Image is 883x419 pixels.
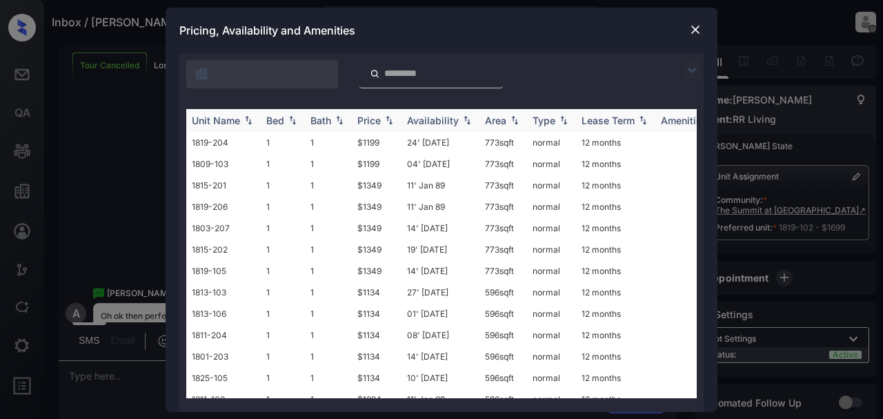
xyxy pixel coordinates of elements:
[479,367,527,389] td: 596 sqft
[479,175,527,196] td: 773 sqft
[261,239,305,260] td: 1
[576,217,655,239] td: 12 months
[186,367,261,389] td: 1825-105
[527,153,576,175] td: normal
[576,282,655,303] td: 12 months
[305,132,352,153] td: 1
[352,217,401,239] td: $1349
[576,239,655,260] td: 12 months
[352,132,401,153] td: $1199
[479,260,527,282] td: 773 sqft
[479,389,527,410] td: 596 sqft
[186,132,261,153] td: 1819-204
[186,303,261,324] td: 1813-106
[266,115,284,126] div: Bed
[401,367,479,389] td: 10' [DATE]
[261,303,305,324] td: 1
[576,324,655,346] td: 12 months
[305,217,352,239] td: 1
[357,115,381,126] div: Price
[352,239,401,260] td: $1349
[261,217,305,239] td: 1
[401,217,479,239] td: 14' [DATE]
[527,239,576,260] td: normal
[479,239,527,260] td: 773 sqft
[479,132,527,153] td: 773 sqft
[527,196,576,217] td: normal
[407,115,459,126] div: Availability
[401,153,479,175] td: 04' [DATE]
[352,389,401,410] td: $1284
[527,324,576,346] td: normal
[401,239,479,260] td: 19' [DATE]
[370,68,380,80] img: icon-zuma
[527,367,576,389] td: normal
[352,367,401,389] td: $1134
[305,303,352,324] td: 1
[527,346,576,367] td: normal
[527,389,576,410] td: normal
[460,115,474,125] img: sorting
[401,132,479,153] td: 24' [DATE]
[479,153,527,175] td: 773 sqft
[479,196,527,217] td: 773 sqft
[352,153,401,175] td: $1199
[576,346,655,367] td: 12 months
[186,324,261,346] td: 1811-204
[261,282,305,303] td: 1
[688,23,702,37] img: close
[479,217,527,239] td: 773 sqft
[195,67,208,81] img: icon-zuma
[479,303,527,324] td: 596 sqft
[166,8,717,53] div: Pricing, Availability and Amenities
[352,196,401,217] td: $1349
[305,346,352,367] td: 1
[186,282,261,303] td: 1813-103
[661,115,707,126] div: Amenities
[401,346,479,367] td: 14' [DATE]
[261,153,305,175] td: 1
[261,260,305,282] td: 1
[401,196,479,217] td: 11' Jan 89
[479,282,527,303] td: 596 sqft
[286,115,299,125] img: sorting
[305,324,352,346] td: 1
[186,175,261,196] td: 1815-201
[186,260,261,282] td: 1819-105
[576,132,655,153] td: 12 months
[401,324,479,346] td: 08' [DATE]
[261,196,305,217] td: 1
[192,115,240,126] div: Unit Name
[305,389,352,410] td: 1
[527,303,576,324] td: normal
[305,239,352,260] td: 1
[401,303,479,324] td: 01' [DATE]
[352,282,401,303] td: $1134
[310,115,331,126] div: Bath
[527,217,576,239] td: normal
[684,62,700,79] img: icon-zuma
[576,153,655,175] td: 12 months
[186,389,261,410] td: 1811-103
[305,153,352,175] td: 1
[305,175,352,196] td: 1
[186,346,261,367] td: 1801-203
[401,282,479,303] td: 27' [DATE]
[576,175,655,196] td: 12 months
[479,346,527,367] td: 596 sqft
[305,196,352,217] td: 1
[401,175,479,196] td: 11' Jan 89
[186,217,261,239] td: 1803-207
[305,260,352,282] td: 1
[527,132,576,153] td: normal
[557,115,571,125] img: sorting
[576,389,655,410] td: 12 months
[527,282,576,303] td: normal
[401,389,479,410] td: 11' Jan 89
[261,175,305,196] td: 1
[241,115,255,125] img: sorting
[533,115,555,126] div: Type
[261,346,305,367] td: 1
[261,389,305,410] td: 1
[261,367,305,389] td: 1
